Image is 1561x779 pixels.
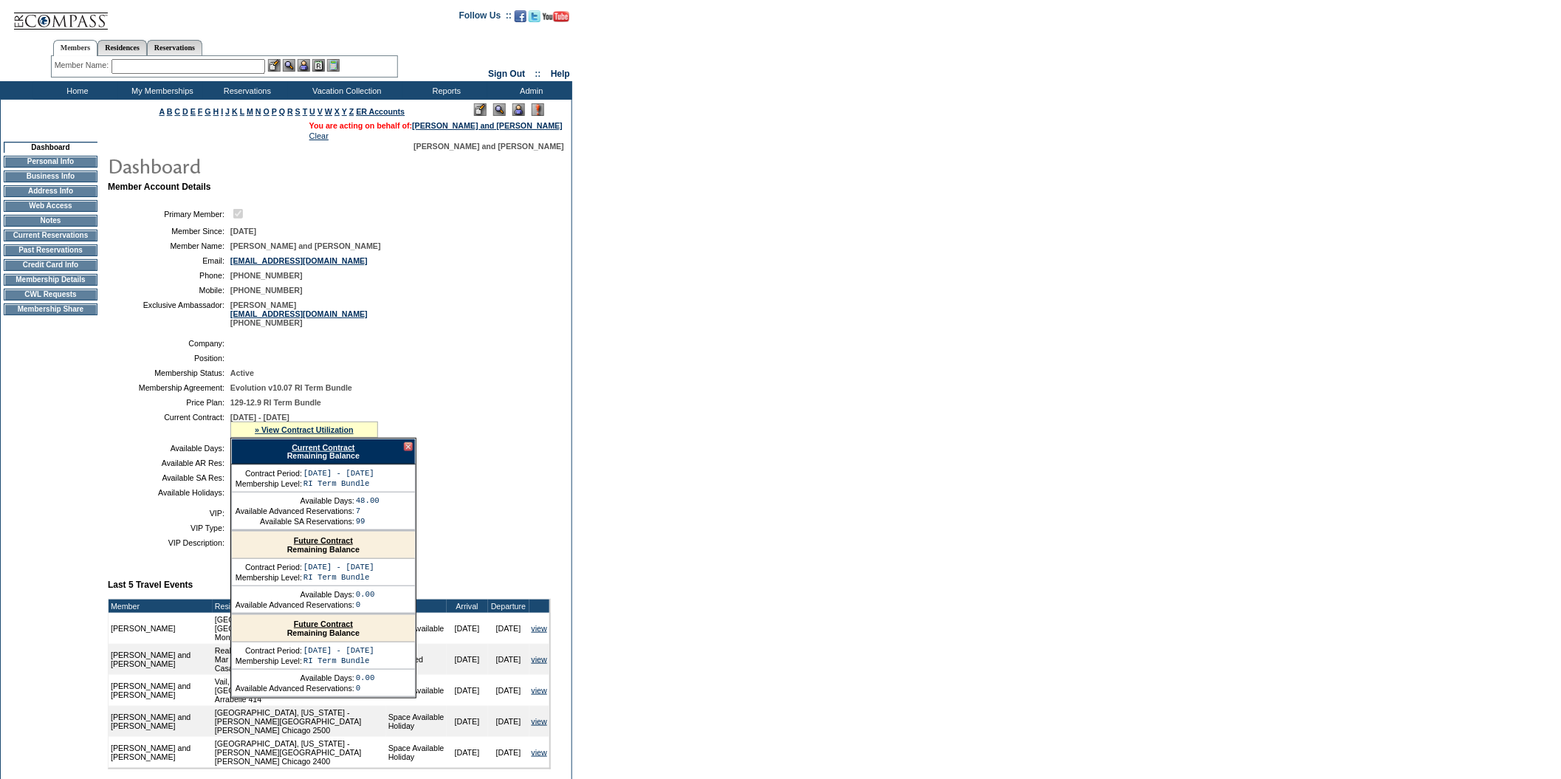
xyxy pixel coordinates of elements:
[213,613,386,644] td: [GEOGRAPHIC_DATA], [US_STATE] - [GEOGRAPHIC_DATA] Montage Resort 312
[4,244,97,256] td: Past Reservations
[532,624,547,633] a: view
[55,59,111,72] div: Member Name:
[386,737,447,768] td: Space Available Holiday
[515,10,526,22] img: Become our fan on Facebook
[114,488,224,497] td: Available Holidays:
[312,59,325,72] img: Reservations
[287,107,293,116] a: R
[230,309,368,318] a: [EMAIL_ADDRESS][DOMAIN_NAME]
[303,646,374,655] td: [DATE] - [DATE]
[515,15,526,24] a: Become our fan on Facebook
[114,383,224,392] td: Membership Agreement:
[114,509,224,518] td: VIP:
[309,107,315,116] a: U
[108,182,211,192] b: Member Account Details
[114,473,224,482] td: Available SA Res:
[213,675,386,706] td: Vail, [US_STATE] - The Arrabelle at [GEOGRAPHIC_DATA] Arrabelle 414
[414,142,564,151] span: [PERSON_NAME] and [PERSON_NAME]
[213,600,386,613] td: Residence
[114,227,224,236] td: Member Since:
[309,131,329,140] a: Clear
[4,171,97,182] td: Business Info
[159,107,165,116] a: A
[114,286,224,295] td: Mobile:
[512,103,525,116] img: Impersonate
[4,274,97,286] td: Membership Details
[298,59,310,72] img: Impersonate
[198,107,203,116] a: F
[230,398,321,407] span: 129-12.9 RI Term Bundle
[4,303,97,315] td: Membership Share
[288,81,402,100] td: Vacation Collection
[294,620,353,628] a: Future Contract
[114,207,224,221] td: Primary Member:
[240,107,244,116] a: L
[356,673,375,682] td: 0.00
[543,11,569,22] img: Subscribe to our YouTube Channel
[230,368,254,377] span: Active
[114,459,224,467] td: Available AR Res:
[236,673,354,682] td: Available Days:
[114,256,224,265] td: Email:
[255,107,261,116] a: N
[236,684,354,693] td: Available Advanced Reservations:
[268,59,281,72] img: b_edit.gif
[236,646,302,655] td: Contract Period:
[114,368,224,377] td: Membership Status:
[356,107,405,116] a: ER Accounts
[232,615,415,642] div: Remaining Balance
[303,656,374,665] td: RI Term Bundle
[114,538,224,547] td: VIP Description:
[114,354,224,363] td: Position:
[230,301,368,327] span: [PERSON_NAME] [PHONE_NUMBER]
[97,40,147,55] a: Residences
[213,737,386,768] td: [GEOGRAPHIC_DATA], [US_STATE] - [PERSON_NAME][GEOGRAPHIC_DATA] [PERSON_NAME] Chicago 2400
[303,469,374,478] td: [DATE] - [DATE]
[488,69,525,79] a: Sign Out
[4,215,97,227] td: Notes
[236,573,302,582] td: Membership Level:
[114,271,224,280] td: Phone:
[191,107,196,116] a: E
[4,142,97,153] td: Dashboard
[174,107,180,116] a: C
[402,81,487,100] td: Reports
[551,69,570,79] a: Help
[303,573,374,582] td: RI Term Bundle
[356,684,375,693] td: 0
[118,81,203,100] td: My Memberships
[356,507,380,515] td: 7
[255,425,354,434] a: » View Contract Utilization
[447,613,488,644] td: [DATE]
[283,59,295,72] img: View
[532,748,547,757] a: view
[236,496,354,505] td: Available Days:
[309,121,563,130] span: You are acting on behalf of:
[303,563,374,572] td: [DATE] - [DATE]
[109,675,213,706] td: [PERSON_NAME] and [PERSON_NAME]
[109,706,213,737] td: [PERSON_NAME] and [PERSON_NAME]
[114,339,224,348] td: Company:
[292,443,354,452] a: Current Contract
[247,107,253,116] a: M
[182,107,188,116] a: D
[53,40,98,56] a: Members
[114,301,224,327] td: Exclusive Ambassador:
[327,59,340,72] img: b_calculator.gif
[356,590,375,599] td: 0.00
[231,439,416,464] div: Remaining Balance
[334,107,340,116] a: X
[114,241,224,250] td: Member Name:
[236,479,302,488] td: Membership Level:
[356,496,380,505] td: 48.00
[474,103,487,116] img: Edit Mode
[236,517,354,526] td: Available SA Reservations:
[459,9,512,27] td: Follow Us ::
[236,590,354,599] td: Available Days:
[532,717,547,726] a: view
[488,644,529,675] td: [DATE]
[4,156,97,168] td: Personal Info
[236,563,302,572] td: Contract Period:
[230,383,352,392] span: Evolution v10.07 RI Term Bundle
[147,40,202,55] a: Reservations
